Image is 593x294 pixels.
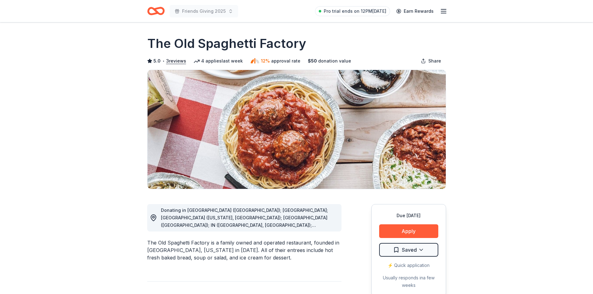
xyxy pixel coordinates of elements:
[261,57,270,65] span: 12%
[416,55,446,67] button: Share
[379,243,438,257] button: Saved
[315,6,390,16] a: Pro trial ends on 12PM[DATE]
[324,7,386,15] span: Pro trial ends on 12PM[DATE]
[428,57,441,65] span: Share
[379,224,438,238] button: Apply
[308,57,317,65] span: $ 50
[170,5,238,17] button: Friends Giving 2025
[393,6,437,17] a: Earn Rewards
[182,7,226,15] span: Friends Giving 2025
[379,212,438,219] div: Due [DATE]
[318,57,351,65] span: donation value
[153,57,161,65] span: 5.0
[379,274,438,289] div: Usually responds in a few weeks
[379,262,438,269] div: ⚡️ Quick application
[162,58,164,63] span: •
[271,57,300,65] span: approval rate
[147,239,341,261] div: The Old Spaghetti Factory is a family owned and operated restaurant, founded in [GEOGRAPHIC_DATA]...
[402,246,417,254] span: Saved
[194,57,243,65] div: 4 applies last week
[166,57,186,65] button: 3reviews
[147,35,306,52] h1: The Old Spaghetti Factory
[147,4,165,18] a: Home
[148,70,446,189] img: Image for The Old Spaghetti Factory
